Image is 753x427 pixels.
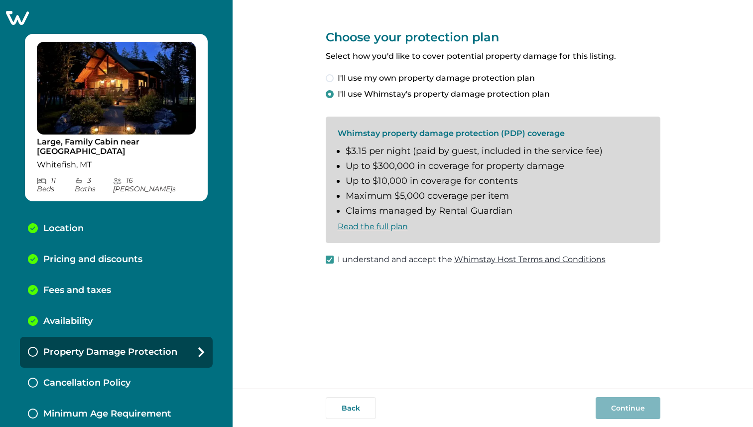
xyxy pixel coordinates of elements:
[346,206,648,217] li: Claims managed by Rental Guardian
[75,176,114,193] p: 3 Bath s
[338,222,408,231] a: Read the full plan
[454,255,606,264] a: Whimstay Host Terms and Conditions
[43,285,111,296] p: Fees and taxes
[338,129,648,139] p: Whimstay property damage protection (PDP) coverage
[326,30,660,44] p: Choose your protection plan
[346,191,648,202] li: Maximum $5,000 coverage per item
[43,316,93,327] p: Availability
[37,160,196,170] p: Whitefish, MT
[43,347,177,358] p: Property Damage Protection
[338,254,606,266] span: I understand and accept the
[326,51,660,61] p: Select how you'd like to cover potential property damage for this listing.
[37,137,196,156] p: Large, Family Cabin near [GEOGRAPHIC_DATA]
[338,88,550,100] span: I'll use Whimstay's property damage protection plan
[338,72,535,84] span: I'll use my own property damage protection plan
[346,176,648,187] li: Up to $10,000 in coverage for contents
[43,223,84,234] p: Location
[346,146,648,157] li: $3.15 per night (paid by guest, included in the service fee)
[346,161,648,172] li: Up to $300,000 in coverage for property damage
[596,397,660,419] button: Continue
[43,254,142,265] p: Pricing and discounts
[326,397,376,419] button: Back
[37,176,75,193] p: 11 Bed s
[43,409,171,420] p: Minimum Age Requirement
[43,378,130,389] p: Cancellation Policy
[113,176,196,193] p: 16 [PERSON_NAME] s
[37,42,196,135] img: propertyImage_Large, Family Cabin near Glacier National Park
